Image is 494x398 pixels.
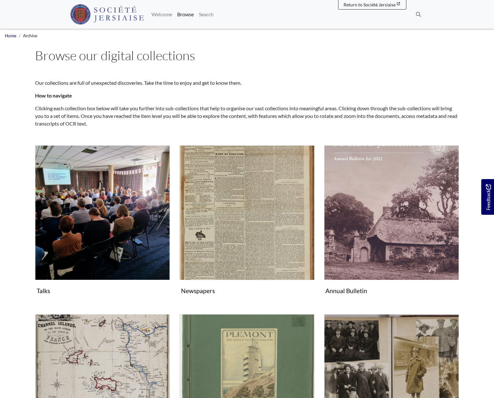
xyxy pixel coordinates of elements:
[70,3,144,26] a: Société Jersiaise logo
[481,179,494,215] a: Would you like to provide feedback?
[5,33,16,38] a: Home
[179,145,314,280] img: Newspapers
[35,105,459,127] p: Clicking each collection box below will take you further into sub-collections that help to organi...
[23,33,37,38] span: Archive
[175,8,196,21] a: Browse
[70,4,144,25] img: Société Jersiaise
[484,185,492,210] span: Feedback
[196,8,216,21] a: Search
[179,145,314,297] a: Newspapers Newspapers
[149,8,175,21] a: Welcome
[35,92,72,98] strong: How to navigate
[175,145,319,307] div: Subcollection
[35,79,459,87] p: Our collections are full of unexpected discoveries. Take the time to enjoy and get to know them.
[35,145,170,280] img: Talks
[35,48,459,63] h1: Browse our digital collections
[324,145,459,297] a: Annual Bulletin Annual Bulletin
[319,145,464,307] div: Subcollection
[324,145,459,280] img: Annual Bulletin
[344,2,396,7] span: Return to Société Jersiaise
[30,145,175,307] div: Subcollection
[35,145,170,297] a: Talks Talks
